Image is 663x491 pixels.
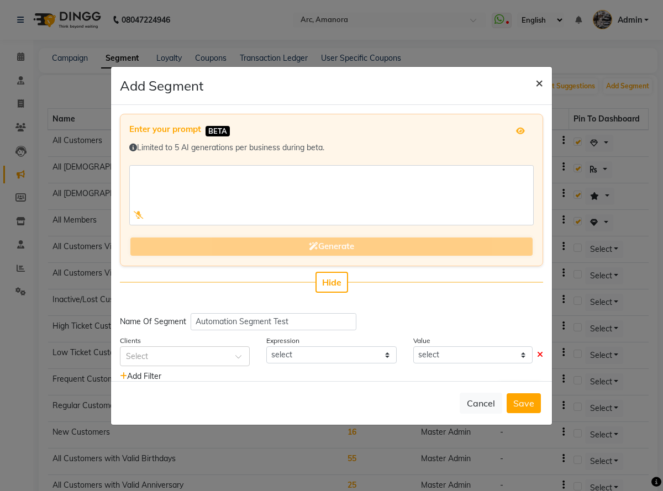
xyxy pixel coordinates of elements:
button: Save [507,393,541,413]
h4: Add Segment [120,76,203,96]
div: Name Of Segment [120,316,186,328]
div: Limited to 5 AI generations per business during beta. [129,142,534,154]
span: Hide [322,277,341,288]
label: Value [413,336,430,346]
span: BETA [206,126,230,136]
button: Hide [315,272,348,293]
label: Enter your prompt [129,123,201,136]
label: Expression [266,336,299,346]
span: × [535,74,543,91]
label: Clients [120,336,141,346]
span: Add Filter [120,371,161,381]
button: Cancel [460,393,502,414]
button: Close [527,67,552,98]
